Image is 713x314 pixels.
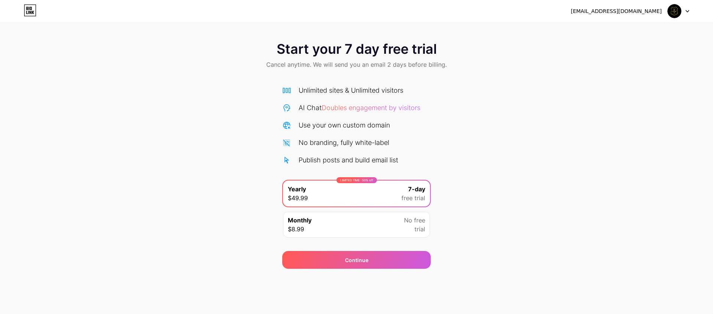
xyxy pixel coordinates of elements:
span: Monthly [288,216,312,225]
span: trial [414,225,425,234]
div: No branding, fully white-label [299,138,389,148]
span: Start your 7 day free trial [277,42,437,56]
span: free trial [401,194,425,202]
div: Use your own custom domain [299,120,390,130]
span: 7-day [408,185,425,194]
img: papbbknbaubau [667,4,681,18]
span: No free [404,216,425,225]
span: Continue [345,256,368,264]
span: $49.99 [288,194,308,202]
div: [EMAIL_ADDRESS][DOMAIN_NAME] [571,7,662,15]
div: Unlimited sites & Unlimited visitors [299,85,403,95]
span: Yearly [288,185,306,194]
div: LIMITED TIME : 50% off [336,177,377,183]
span: $8.99 [288,225,304,234]
span: Doubles engagement by visitors [322,104,420,112]
div: AI Chat [299,103,420,113]
span: Cancel anytime. We will send you an email 2 days before billing. [266,60,447,69]
div: Publish posts and build email list [299,155,398,165]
